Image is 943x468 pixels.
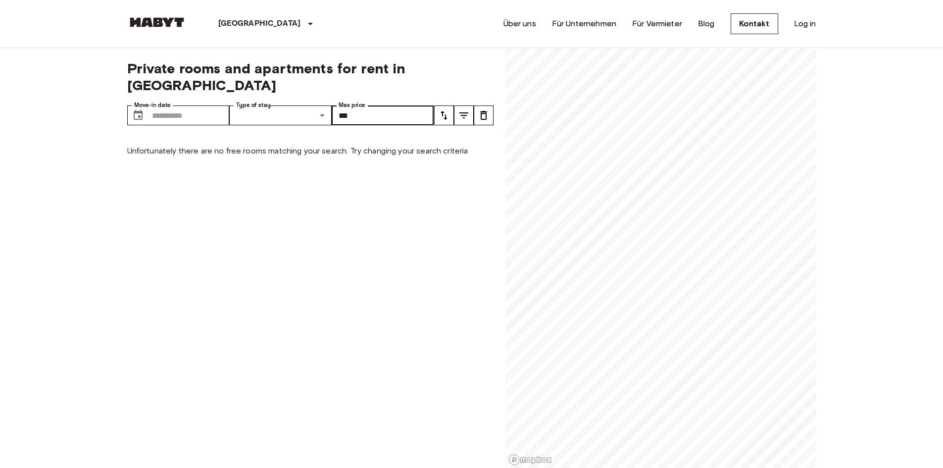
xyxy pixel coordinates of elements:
button: Choose date [128,105,148,125]
label: Move-in date [134,101,171,109]
a: Mapbox logo [508,454,552,466]
a: Für Unternehmen [552,18,616,30]
p: [GEOGRAPHIC_DATA] [218,18,301,30]
button: tune [454,105,474,125]
span: Private rooms and apartments for rent in [GEOGRAPHIC_DATA] [127,60,494,94]
label: Type of stay [236,101,271,109]
a: Log in [794,18,816,30]
img: Habyt [127,17,187,27]
button: tune [434,105,454,125]
a: Über uns [503,18,536,30]
a: Für Vermieter [632,18,682,30]
a: Blog [698,18,715,30]
label: Max price [339,101,365,109]
a: Kontakt [731,13,778,34]
p: Unfortunately there are no free rooms matching your search. Try changing your search criteria [127,145,494,157]
button: tune [474,105,494,125]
